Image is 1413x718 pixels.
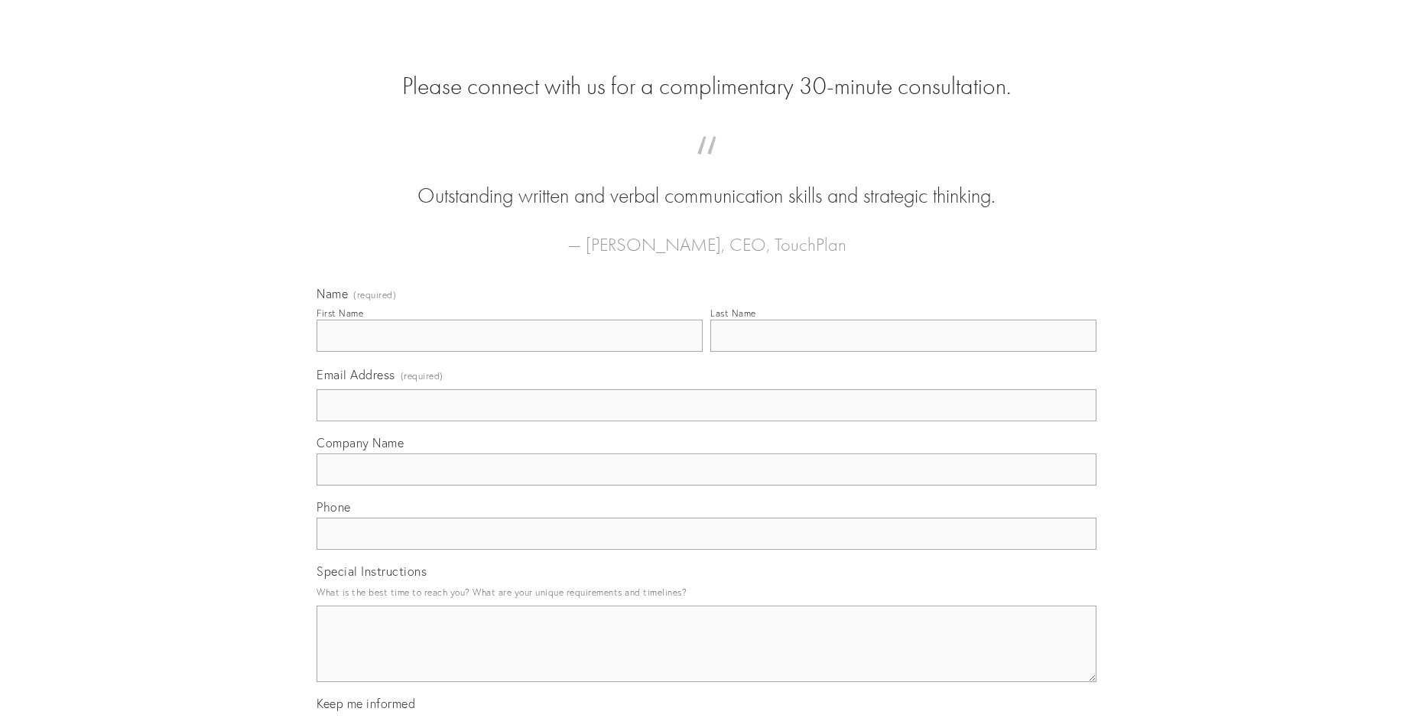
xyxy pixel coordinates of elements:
div: First Name [317,307,363,319]
span: (required) [353,291,396,300]
p: What is the best time to reach you? What are your unique requirements and timelines? [317,582,1096,603]
div: Last Name [710,307,756,319]
span: Name [317,286,348,301]
span: Email Address [317,367,395,382]
span: (required) [401,365,443,386]
figcaption: — [PERSON_NAME], CEO, TouchPlan [341,211,1072,260]
h2: Please connect with us for a complimentary 30-minute consultation. [317,72,1096,101]
span: Keep me informed [317,696,415,711]
span: “ [341,151,1072,181]
blockquote: Outstanding written and verbal communication skills and strategic thinking. [341,151,1072,211]
span: Phone [317,499,351,515]
span: Special Instructions [317,564,427,579]
span: Company Name [317,435,404,450]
